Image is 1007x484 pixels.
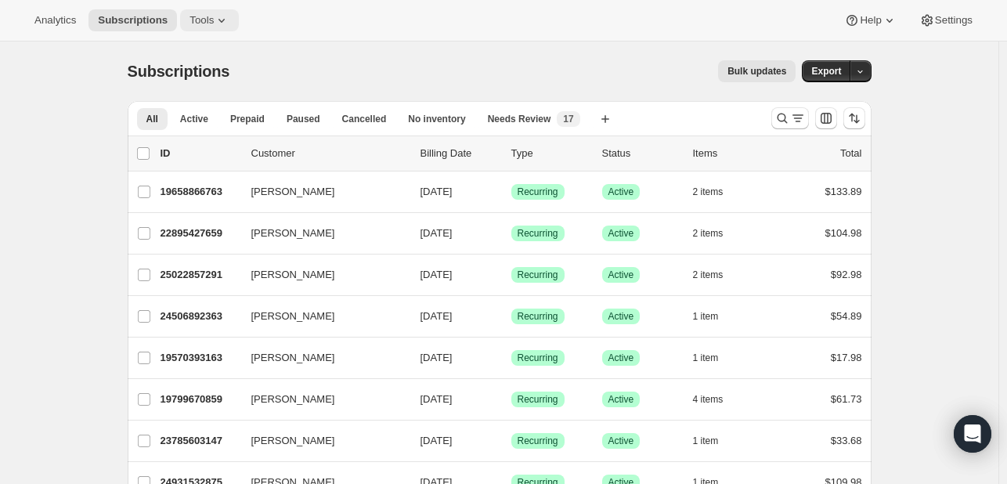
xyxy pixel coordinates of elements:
[693,352,719,364] span: 1 item
[34,14,76,27] span: Analytics
[831,269,862,280] span: $92.98
[608,269,634,281] span: Active
[98,14,168,27] span: Subscriptions
[771,107,809,129] button: Search and filter results
[242,262,399,287] button: [PERSON_NAME]
[727,65,786,78] span: Bulk updates
[693,222,741,244] button: 2 items
[242,179,399,204] button: [PERSON_NAME]
[831,352,862,363] span: $17.98
[811,65,841,78] span: Export
[693,310,719,323] span: 1 item
[420,227,453,239] span: [DATE]
[693,430,736,452] button: 1 item
[251,267,335,283] span: [PERSON_NAME]
[420,269,453,280] span: [DATE]
[242,428,399,453] button: [PERSON_NAME]
[518,269,558,281] span: Recurring
[180,9,239,31] button: Tools
[693,227,724,240] span: 2 items
[518,310,558,323] span: Recurring
[693,435,719,447] span: 1 item
[935,14,973,27] span: Settings
[518,227,558,240] span: Recurring
[161,388,862,410] div: 19799670859[PERSON_NAME][DATE]SuccessRecurringSuccessActive4 items$61.73
[693,181,741,203] button: 2 items
[910,9,982,31] button: Settings
[408,113,465,125] span: No inventory
[835,9,906,31] button: Help
[831,435,862,446] span: $33.68
[420,186,453,197] span: [DATE]
[602,146,680,161] p: Status
[161,350,239,366] p: 19570393163
[161,226,239,241] p: 22895427659
[693,388,741,410] button: 4 items
[287,113,320,125] span: Paused
[25,9,85,31] button: Analytics
[242,345,399,370] button: [PERSON_NAME]
[815,107,837,129] button: Customize table column order and visibility
[608,310,634,323] span: Active
[161,309,239,324] p: 24506892363
[88,9,177,31] button: Subscriptions
[251,392,335,407] span: [PERSON_NAME]
[251,146,408,161] p: Customer
[825,227,862,239] span: $104.98
[161,222,862,244] div: 22895427659[PERSON_NAME][DATE]SuccessRecurringSuccessActive2 items$104.98
[718,60,796,82] button: Bulk updates
[693,347,736,369] button: 1 item
[593,108,618,130] button: Create new view
[693,186,724,198] span: 2 items
[693,264,741,286] button: 2 items
[251,184,335,200] span: [PERSON_NAME]
[563,113,573,125] span: 17
[161,433,239,449] p: 23785603147
[608,393,634,406] span: Active
[608,352,634,364] span: Active
[420,352,453,363] span: [DATE]
[843,107,865,129] button: Sort the results
[693,146,771,161] div: Items
[251,309,335,324] span: [PERSON_NAME]
[693,393,724,406] span: 4 items
[161,430,862,452] div: 23785603147[PERSON_NAME][DATE]SuccessRecurringSuccessActive1 item$33.68
[420,310,453,322] span: [DATE]
[161,347,862,369] div: 19570393163[PERSON_NAME][DATE]SuccessRecurringSuccessActive1 item$17.98
[693,269,724,281] span: 2 items
[693,305,736,327] button: 1 item
[831,310,862,322] span: $54.89
[518,352,558,364] span: Recurring
[161,146,862,161] div: IDCustomerBilling DateTypeStatusItemsTotal
[802,60,850,82] button: Export
[230,113,265,125] span: Prepaid
[831,393,862,405] span: $61.73
[518,186,558,198] span: Recurring
[242,387,399,412] button: [PERSON_NAME]
[608,186,634,198] span: Active
[608,435,634,447] span: Active
[860,14,881,27] span: Help
[954,415,991,453] div: Open Intercom Messenger
[180,113,208,125] span: Active
[518,435,558,447] span: Recurring
[840,146,861,161] p: Total
[511,146,590,161] div: Type
[251,433,335,449] span: [PERSON_NAME]
[161,264,862,286] div: 25022857291[PERSON_NAME][DATE]SuccessRecurringSuccessActive2 items$92.98
[488,113,551,125] span: Needs Review
[161,305,862,327] div: 24506892363[PERSON_NAME][DATE]SuccessRecurringSuccessActive1 item$54.89
[342,113,387,125] span: Cancelled
[518,393,558,406] span: Recurring
[161,181,862,203] div: 19658866763[PERSON_NAME][DATE]SuccessRecurringSuccessActive2 items$133.89
[420,393,453,405] span: [DATE]
[242,304,399,329] button: [PERSON_NAME]
[146,113,158,125] span: All
[189,14,214,27] span: Tools
[161,146,239,161] p: ID
[128,63,230,80] span: Subscriptions
[161,392,239,407] p: 19799670859
[251,226,335,241] span: [PERSON_NAME]
[161,267,239,283] p: 25022857291
[608,227,634,240] span: Active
